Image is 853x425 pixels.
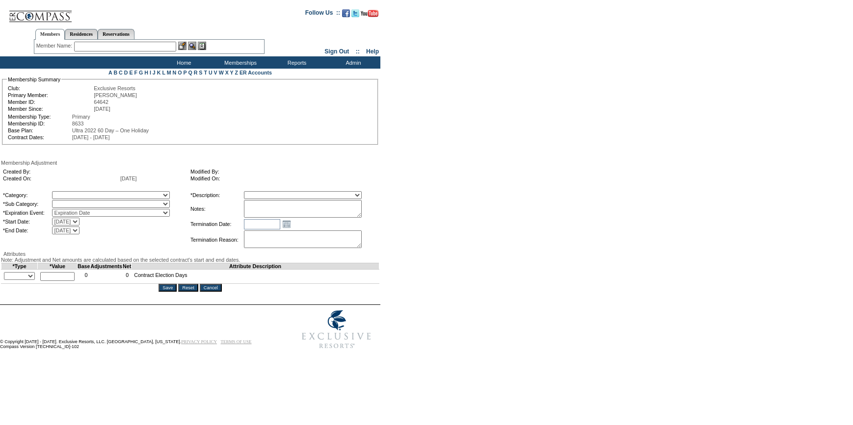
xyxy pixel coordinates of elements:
[1,257,379,263] div: Note: Adjustment and Net amounts are calculated based on the selected contract's start and end da...
[123,263,132,270] td: Net
[3,226,51,234] td: *End Date:
[119,70,123,75] a: C
[211,56,267,69] td: Memberships
[144,70,148,75] a: H
[139,70,143,75] a: G
[153,70,156,75] a: J
[1,263,38,270] td: *Type
[366,48,379,55] a: Help
[181,339,217,344] a: PRIVACY POLICY
[194,70,198,75] a: R
[190,200,243,218] td: Notes:
[3,218,51,225] td: *Start Date:
[78,270,90,284] td: 0
[267,56,324,69] td: Reports
[184,70,187,75] a: P
[150,70,151,75] a: I
[342,9,350,17] img: Become our fan on Facebook
[198,42,206,50] img: Reservations
[129,70,133,75] a: E
[72,121,84,126] span: 8633
[123,270,132,284] td: 0
[361,12,378,18] a: Subscribe to our YouTube Channel
[188,42,196,50] img: View
[190,175,374,181] td: Modified On:
[134,70,137,75] a: F
[98,29,134,39] a: Reservations
[219,70,224,75] a: W
[305,8,340,20] td: Follow Us ::
[124,70,128,75] a: D
[209,70,213,75] a: U
[190,169,374,175] td: Modified By:
[324,48,349,55] a: Sign Out
[38,263,78,270] td: *Value
[155,56,211,69] td: Home
[190,230,243,249] td: Termination Reason:
[200,284,222,292] input: Cancel
[1,251,379,257] div: Attributes
[240,70,272,75] a: ER Accounts
[162,70,165,75] a: L
[204,70,207,75] a: T
[361,10,378,17] img: Subscribe to our YouTube Channel
[8,92,93,98] td: Primary Member:
[342,12,350,18] a: Become our fan on Facebook
[108,70,112,75] a: A
[157,70,161,75] a: K
[178,42,187,50] img: b_edit.gif
[356,48,360,55] span: ::
[230,70,234,75] a: Y
[188,70,192,75] a: Q
[214,70,217,75] a: V
[8,127,71,133] td: Base Plan:
[8,106,93,112] td: Member Since:
[132,270,379,284] td: Contract Election Days
[3,175,119,181] td: Created On:
[65,29,98,39] a: Residences
[190,219,243,229] td: Termination Date:
[35,29,65,40] a: Members
[8,114,71,120] td: Membership Type:
[94,99,108,105] span: 64642
[281,219,292,229] a: Open the calendar popup.
[94,92,137,98] span: [PERSON_NAME]
[94,85,135,91] span: Exclusive Resorts
[3,169,119,175] td: Created By:
[221,339,252,344] a: TERMS OF USE
[178,284,198,292] input: Reset
[351,12,359,18] a: Follow us on Twitter
[7,76,61,82] legend: Membership Summary
[94,106,110,112] span: [DATE]
[351,9,359,17] img: Follow us on Twitter
[72,114,90,120] span: Primary
[159,284,177,292] input: Save
[78,263,90,270] td: Base
[8,121,71,126] td: Membership ID:
[72,134,110,140] span: [DATE] - [DATE]
[199,70,202,75] a: S
[173,70,177,75] a: N
[3,209,51,217] td: *Expiration Event:
[8,85,93,91] td: Club:
[190,191,243,199] td: *Description:
[36,42,74,50] div: Member Name:
[8,99,93,105] td: Member ID:
[120,175,137,181] span: [DATE]
[178,70,182,75] a: O
[324,56,380,69] td: Admin
[3,200,51,208] td: *Sub Category:
[1,160,379,166] div: Membership Adjustment
[8,2,72,23] img: Compass Home
[90,263,123,270] td: Adjustments
[225,70,229,75] a: X
[113,70,117,75] a: B
[8,134,71,140] td: Contract Dates:
[293,305,380,354] img: Exclusive Resorts
[235,70,238,75] a: Z
[72,127,149,133] span: Ultra 2022 60 Day – One Holiday
[167,70,171,75] a: M
[132,263,379,270] td: Attribute Description
[3,191,51,199] td: *Category:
